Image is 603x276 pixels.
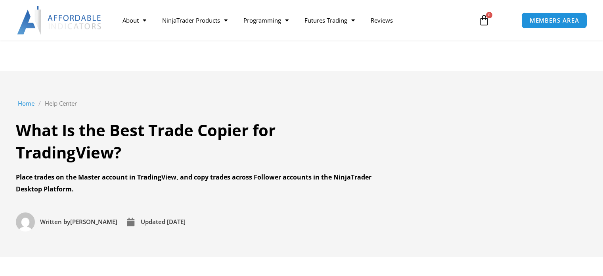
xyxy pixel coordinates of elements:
a: NinjaTrader Products [154,11,235,29]
span: Written by [40,218,70,226]
nav: Menu [115,11,471,29]
a: Futures Trading [297,11,363,29]
img: Picture of David Koehler [16,212,35,232]
time: [DATE] [167,218,186,226]
span: / [38,98,41,109]
img: LogoAI | Affordable Indicators – NinjaTrader [17,6,102,35]
a: 0 [467,9,502,32]
a: Programming [235,11,297,29]
span: 0 [486,12,492,18]
a: Help Center [45,98,77,109]
a: MEMBERS AREA [521,12,588,29]
a: About [115,11,154,29]
h1: What Is the Best Trade Copier for TradingView? [16,119,381,164]
a: Home [18,98,34,109]
span: [PERSON_NAME] [38,216,117,228]
div: Place trades on the Master account in TradingView, and copy trades across Follower accounts in th... [16,172,381,195]
span: MEMBERS AREA [530,17,579,23]
span: Updated [141,218,165,226]
a: Reviews [363,11,401,29]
